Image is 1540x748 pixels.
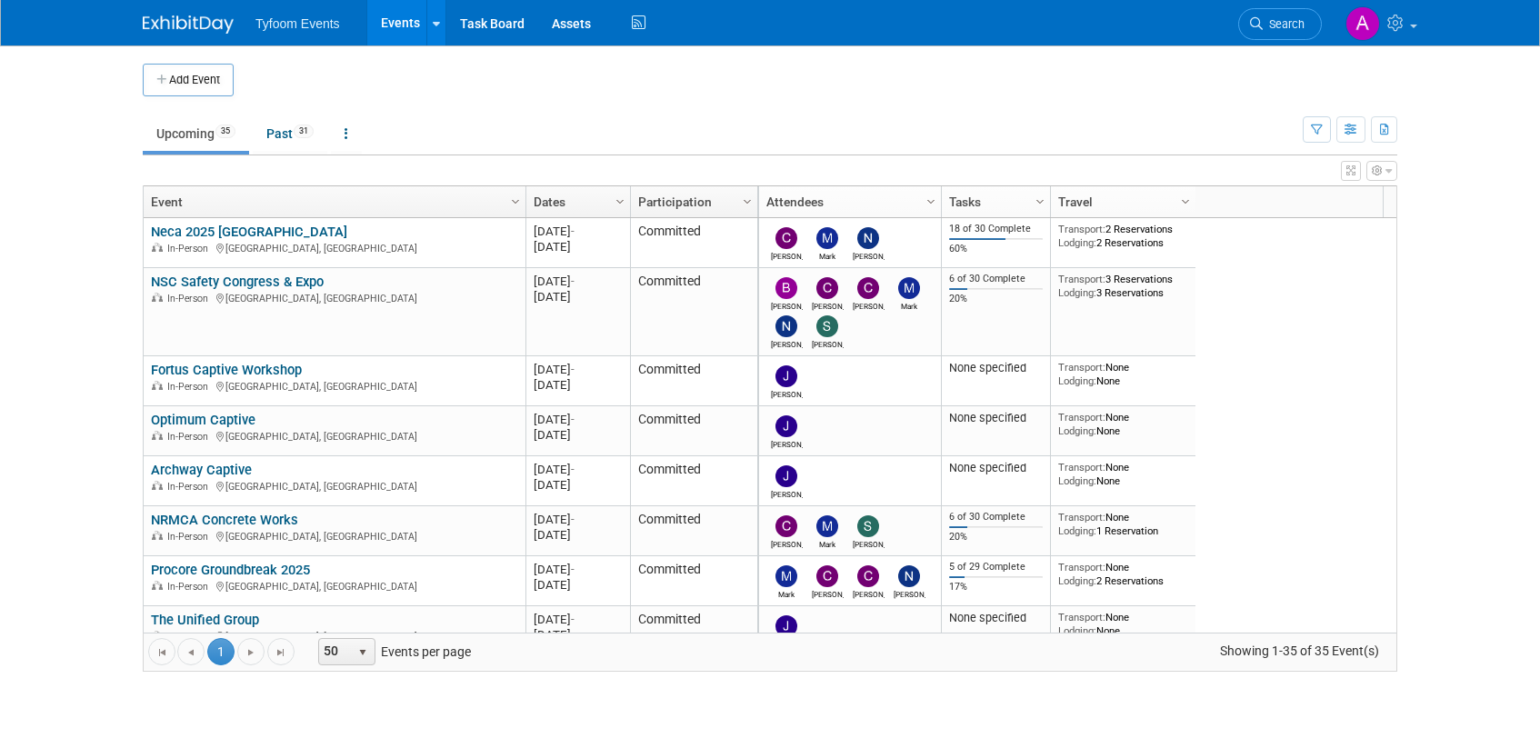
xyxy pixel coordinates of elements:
td: Committed [630,506,757,556]
div: [DATE] [534,627,622,643]
div: [GEOGRAPHIC_DATA], [GEOGRAPHIC_DATA] [151,628,517,643]
div: [GEOGRAPHIC_DATA], [GEOGRAPHIC_DATA] [151,378,517,394]
a: Upcoming35 [143,116,249,151]
img: Corbin Nelson [816,277,838,299]
span: In-Person [167,481,214,493]
div: Chris Walker [853,587,885,599]
span: Lodging: [1058,624,1096,637]
img: ExhibitDay [143,15,234,34]
span: Transport: [1058,361,1105,374]
span: Search [1263,17,1305,31]
a: The Unified Group [151,612,259,628]
img: Steve Davis [857,515,879,537]
div: None 2 Reservations [1058,561,1189,587]
div: [GEOGRAPHIC_DATA], [GEOGRAPHIC_DATA] [151,578,517,593]
div: None specified [949,611,1044,625]
img: In-Person Event [152,531,163,540]
img: Mark Nelson [816,227,838,249]
span: 31 [294,125,314,138]
div: Corbin Nelson [812,587,844,599]
a: Travel [1058,186,1184,217]
span: Tyfoom Events [255,16,340,31]
a: Neca 2025 [GEOGRAPHIC_DATA] [151,224,347,240]
div: Steve Davis [853,537,885,549]
div: Nathan Nelson [771,337,803,349]
span: In-Person [167,631,214,643]
img: In-Person Event [152,293,163,302]
div: 2 Reservations 2 Reservations [1058,223,1189,249]
img: Mark Nelson [898,277,920,299]
span: Lodging: [1058,286,1096,299]
td: Committed [630,356,757,406]
div: [DATE] [534,427,622,443]
span: Lodging: [1058,374,1096,387]
div: 18 of 30 Complete [949,223,1044,235]
span: In-Person [167,531,214,543]
span: In-Person [167,293,214,304]
img: Nathan Nelson [898,565,920,587]
img: In-Person Event [152,631,163,640]
div: 6 of 30 Complete [949,511,1044,524]
img: Nathan Nelson [775,315,797,337]
div: [DATE] [534,289,622,304]
div: Jason Cuskelly [771,387,803,399]
div: Nathan Nelson [894,587,925,599]
div: [DATE] [534,462,622,477]
span: - [571,563,575,576]
span: 35 [215,125,235,138]
img: In-Person Event [152,381,163,390]
img: Jason Cuskelly [775,465,797,487]
span: Transport: [1058,611,1105,623]
span: - [571,274,575,288]
a: Archway Captive [151,462,252,478]
span: In-Person [167,381,214,393]
div: [DATE] [534,612,622,627]
img: Corbin Nelson [775,515,797,537]
div: 17% [949,581,1044,593]
a: Column Settings [738,186,758,214]
div: None specified [949,361,1044,375]
span: select [355,645,370,660]
td: Committed [630,606,757,656]
span: 50 [319,639,350,664]
a: Procore Groundbreak 2025 [151,562,310,578]
span: 1 [207,638,235,665]
a: Column Settings [611,186,631,214]
div: None None [1058,611,1189,637]
td: Committed [630,218,757,268]
img: In-Person Event [152,481,163,490]
div: Brandon Nelson [771,299,803,311]
img: Chris Walker [857,565,879,587]
td: Committed [630,456,757,506]
div: None None [1058,361,1189,387]
div: [DATE] [534,512,622,527]
span: Events per page [295,638,489,665]
span: Lodging: [1058,574,1096,587]
a: Participation [638,186,745,217]
div: Chris Walker [853,299,885,311]
div: 60% [949,243,1044,255]
div: Corbin Nelson [771,249,803,261]
div: [DATE] [534,527,622,543]
div: [DATE] [534,412,622,427]
span: Column Settings [740,194,755,209]
a: Fortus Captive Workshop [151,362,302,378]
span: Transport: [1058,411,1105,424]
span: Transport: [1058,273,1105,285]
div: [GEOGRAPHIC_DATA], [GEOGRAPHIC_DATA] [151,528,517,544]
div: Jason Cuskelly [771,437,803,449]
img: Steve Davis [816,315,838,337]
div: Mark Nelson [812,537,844,549]
span: - [571,413,575,426]
a: Column Settings [506,186,526,214]
div: Mark Nelson [812,249,844,261]
div: Corbin Nelson [812,299,844,311]
div: [DATE] [534,477,622,493]
a: Tasks [949,186,1038,217]
a: Column Settings [1031,186,1051,214]
div: Mark Nelson [894,299,925,311]
div: None None [1058,411,1189,437]
a: Optimum Captive [151,412,255,428]
a: Go to the next page [237,638,265,665]
div: [DATE] [534,577,622,593]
